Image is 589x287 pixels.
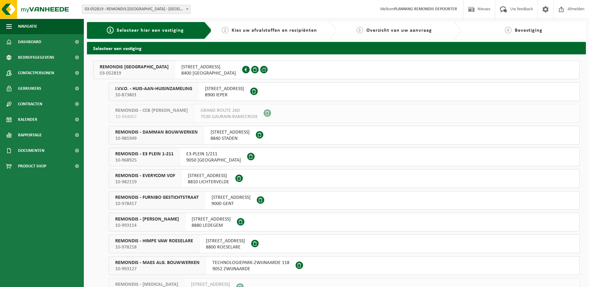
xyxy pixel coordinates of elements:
span: 10-978218 [115,244,193,250]
span: Contactpersonen [18,65,54,81]
span: REMONDIS - EVERYCOM VOF [115,173,175,179]
span: 10-978417 [115,201,199,207]
h2: Selecteer een vestiging [87,42,586,54]
span: 7530 GAURAIN-RAMECROIX [201,114,257,120]
span: 1 [107,27,114,34]
button: REMONDIS - EVERYCOM VOF 10-982119 [STREET_ADDRESS]8810 LICHTERVELDE [109,169,580,188]
span: 8810 LICHTERVELDE [188,179,229,185]
span: 9000 GENT [211,201,251,207]
span: REMONDIS - MAES ALG. BOUWWERKEN [115,260,200,266]
span: 8800 ROESELARE [206,244,245,250]
span: Kalender [18,112,37,127]
strong: PLANNING REMONDIS DEPOORTER [394,7,457,11]
button: REMONDIS [GEOGRAPHIC_DATA] 03-052819 [STREET_ADDRESS]8400 [GEOGRAPHIC_DATA] [93,61,580,79]
span: Documenten [18,143,44,158]
span: [STREET_ADDRESS] [211,194,251,201]
button: REMONDIS - HIMPE VAW ROESELARE 10-978218 [STREET_ADDRESS]8800 ROESELARE [109,235,580,253]
span: Contracten [18,96,42,112]
span: GRAND ROUTE 260 [201,107,257,114]
span: [STREET_ADDRESS] [206,238,245,244]
span: Dashboard [18,34,41,50]
span: 10-993114 [115,222,179,229]
span: 10-982119 [115,179,175,185]
span: E3-PLEIN 1/211 [186,151,241,157]
span: Rapportage [18,127,42,143]
span: 8400 [GEOGRAPHIC_DATA] [181,70,236,76]
span: Bedrijfsgegevens [18,50,54,65]
span: REMONDIS - CCB [PERSON_NAME] [115,107,188,114]
span: Selecteer hier een vestiging [117,28,184,33]
span: Bevestiging [515,28,542,33]
span: 10-873801 [115,92,192,98]
span: 03-052819 [100,70,169,76]
iframe: chat widget [3,273,104,287]
span: 2 [222,27,229,34]
span: [STREET_ADDRESS] [211,129,250,135]
span: 9052 ZWIJNAARDE [212,266,289,272]
span: REMONDIS [GEOGRAPHIC_DATA] [100,64,169,70]
span: Overzicht van uw aanvraag [366,28,432,33]
span: Product Shop [18,158,46,174]
span: REMONDIS - DAMMAN BOUWWERKEN [115,129,198,135]
span: 10-981949 [115,135,198,142]
span: TECHNOLOGIEPARK-ZWIJNAARDE 118 [212,260,289,266]
span: 8900 IEPER [205,92,244,98]
button: REMONDIS - MAES ALG. BOUWWERKEN 10-993127 TECHNOLOGIEPARK-ZWIJNAARDE 1189052 ZWIJNAARDE [109,256,580,275]
span: 3 [356,27,363,34]
span: Kies uw afvalstoffen en recipiënten [232,28,317,33]
button: REMONDIS - E3 PLEIN 1-211 10-968925 E3-PLEIN 1/2119050 [GEOGRAPHIC_DATA] [109,148,580,166]
span: Gebruikers [18,81,41,96]
button: REMONDIS - DAMMAN BOUWWERKEN 10-981949 [STREET_ADDRESS]8840 STADEN [109,126,580,144]
span: 03-052819 - REMONDIS WEST-VLAANDEREN - OOSTENDE [82,5,190,14]
span: REMONDIS - FURNIBO GESTICHTSTRAAT [115,194,199,201]
span: REMONDIS - E3 PLEIN 1-211 [115,151,174,157]
span: 10-968925 [115,157,174,163]
span: [STREET_ADDRESS] [181,64,236,70]
span: [STREET_ADDRESS] [205,86,244,92]
span: 03-052819 - REMONDIS WEST-VLAANDEREN - OOSTENDE [82,5,191,14]
button: REMONDIS - [PERSON_NAME] 10-993114 [STREET_ADDRESS]8880 LEDEGEM [109,213,580,231]
span: I.V.V.O. - HUIS-AAN-HUISINZAMELING [115,86,192,92]
span: [STREET_ADDRESS] [192,216,231,222]
span: 8880 LEDEGEM [192,222,231,229]
span: Navigatie [18,19,37,34]
span: 8840 STADEN [211,135,250,142]
span: 10-993127 [115,266,200,272]
span: [STREET_ADDRESS] [188,173,229,179]
button: REMONDIS - FURNIBO GESTICHTSTRAAT 10-978417 [STREET_ADDRESS]9000 GENT [109,191,580,210]
span: 9050 [GEOGRAPHIC_DATA] [186,157,241,163]
span: 4 [505,27,512,34]
span: REMONDIS - HIMPE VAW ROESELARE [115,238,193,244]
button: I.V.V.O. - HUIS-AAN-HUISINZAMELING 10-873801 [STREET_ADDRESS]8900 IEPER [109,82,580,101]
span: REMONDIS - [PERSON_NAME] [115,216,179,222]
span: 10-944067 [115,114,188,120]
